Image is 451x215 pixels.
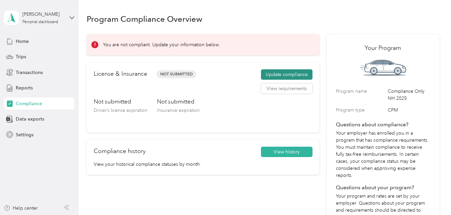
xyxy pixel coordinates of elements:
[16,38,29,45] span: Home
[22,11,64,18] div: [PERSON_NAME]
[336,121,430,129] h4: Questions about compliance?
[94,161,312,168] p: View your historical compliance statuses by month.
[94,97,148,106] h3: Not submitted
[16,116,44,123] span: Data exports
[22,20,58,24] div: Personal dashboard
[336,106,385,114] label: Program type
[16,100,42,107] span: Compliance
[336,184,430,192] h4: Questions about your program?
[336,130,430,179] p: Your employer has enrolled you in a program that has compliance requirements. You must maintain c...
[157,70,196,78] span: Not Submitted
[388,106,430,114] span: CPM
[4,205,38,212] button: Help center
[261,147,312,157] button: View history
[157,107,200,113] span: Insurance expiration
[157,97,200,106] h3: Not submitted
[94,69,147,78] h2: License & Insurance
[388,88,430,102] span: Compliance Only NH 2025
[87,15,202,22] h1: Program Compliance Overview
[103,41,220,48] p: You are not compliant. Update your information below.
[16,53,26,60] span: Trips
[261,83,312,94] button: View requirements
[336,88,385,102] label: Program name
[16,69,43,76] span: Transactions
[261,69,312,80] button: Update compliance
[94,107,148,113] span: Driver’s license expiration
[414,177,451,215] iframe: Everlance-gr Chat Button Frame
[94,147,146,156] h2: Compliance history
[336,44,430,53] h2: Your Program
[16,84,33,91] span: Reports
[16,131,33,138] span: Settings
